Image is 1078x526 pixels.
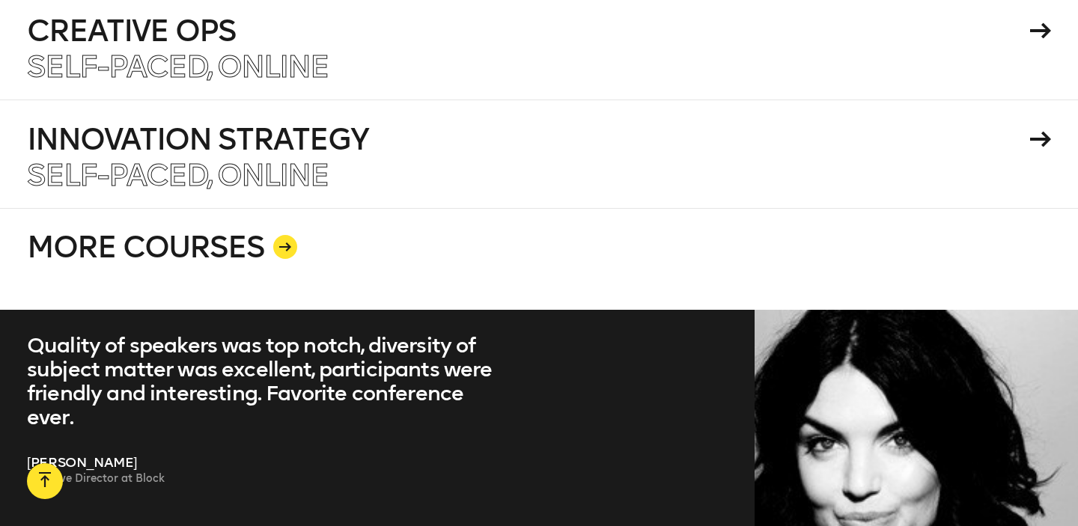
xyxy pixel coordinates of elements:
p: Creative Director at Block [27,471,512,486]
h4: Creative Ops [27,16,1025,46]
span: Self-paced, Online [27,49,329,85]
span: Self-paced, Online [27,157,329,193]
a: MORE COURSES [27,208,1051,310]
h4: Innovation Strategy [27,124,1025,154]
p: [PERSON_NAME] [27,453,512,471]
blockquote: Quality of speakers was top notch, diversity of subject matter was excellent, participants were f... [27,334,512,429]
